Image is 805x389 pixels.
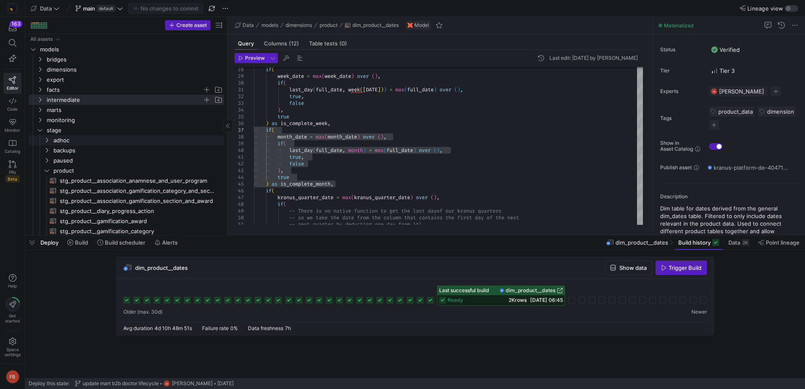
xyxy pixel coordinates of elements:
[235,66,244,73] div: 28
[619,264,647,271] span: Show data
[3,270,21,292] button: Help
[509,297,527,303] span: 2K rows
[155,325,192,331] span: 4d 10h 48m 51s
[289,86,313,93] span: last_day
[60,216,214,226] span: stg_product__gamification_award​​​​​​​​​​
[440,86,451,93] span: over
[283,140,286,147] span: (
[3,157,21,186] a: PRsBeta
[29,206,224,216] a: stg_product__diary_progress_action​​​​​​​​​​
[351,194,354,201] span: (
[235,208,244,214] div: 49
[767,108,794,115] span: dimension
[29,135,224,145] div: Press SPACE to select this row.
[3,294,21,327] button: Getstarted
[404,86,407,93] span: (
[73,3,125,14] button: maindefault
[235,187,244,194] div: 46
[395,86,404,93] span: max
[348,86,360,93] span: week
[437,285,565,306] button: Last successful builddim_product__datesready2Krows[DATE] 06:45
[277,113,289,120] span: true
[47,115,223,125] span: monitoring
[457,86,460,93] span: )
[266,181,269,187] span: )
[266,66,272,73] span: if
[238,41,254,46] span: Query
[348,147,363,154] span: month
[440,147,442,154] span: ,
[309,41,347,46] span: Table tests
[6,370,19,384] div: FB
[301,93,304,100] span: ,
[266,127,272,133] span: if
[277,80,283,86] span: if
[725,235,753,250] button: Data2K
[235,160,244,167] div: 42
[29,115,224,125] div: Press SPACE to select this row.
[307,73,310,80] span: =
[728,239,740,246] span: Data
[691,309,707,315] span: Newer
[123,309,163,315] span: Older (max. 30d)
[389,86,392,93] span: =
[342,147,345,154] span: ,
[29,54,224,64] div: Press SPACE to select this row.
[272,187,275,194] span: (
[29,85,224,95] div: Press SPACE to select this row.
[5,128,20,133] span: Monitor
[29,186,224,196] div: Press SPACE to select this row.
[7,283,18,288] span: Help
[235,154,244,160] div: 41
[73,378,236,389] button: update mart b2b doctor lifecycleFB[PERSON_NAME][DATE]
[325,73,351,80] span: week_date
[29,176,224,186] a: stg_product__association_anamnese_and_user_program​​​​​​​​​​
[105,239,145,246] span: Build scheduler
[439,288,489,293] span: Last successful build
[47,85,203,95] span: facts
[354,194,410,201] span: kranus_quarter_date
[47,105,223,115] span: marts
[264,41,299,46] span: Columns
[384,133,387,140] span: ,
[243,22,254,28] span: Data
[616,239,668,246] span: dim_product__dates
[754,235,803,250] button: Point lineage
[235,93,244,100] div: 32
[3,1,21,16] a: https://storage.googleapis.com/y42-prod-data-exchange/images/RPxujLVyfKs3dYbCaMXym8FJVsr3YB0cxJXX...
[363,147,366,154] span: )
[289,214,437,221] span: -- so we take the date from the column that contai
[316,147,342,154] span: full_date
[261,22,278,28] span: models
[235,120,244,127] div: 36
[277,133,307,140] span: month_date
[714,164,788,171] span: kranus-platform-de-404712 / y42_data_main / dim_product__dates
[123,325,153,331] span: Avg duration
[245,55,265,61] span: Preview
[416,194,428,201] span: over
[29,216,224,226] a: stg_product__gamification_award​​​​​​​​​​
[660,165,692,171] span: Publish asset
[711,46,718,53] img: Verified
[29,145,224,155] div: Press SPACE to select this row.
[283,80,286,86] span: (
[47,55,223,64] span: bridges
[29,226,224,236] div: Press SPACE to select this row.
[289,160,304,167] span: false
[280,167,283,174] span: ,
[369,147,372,154] span: =
[669,264,701,271] span: Trigger Build
[235,140,244,147] div: 39
[10,21,22,27] div: 163
[29,3,61,14] button: Data
[285,325,291,331] span: 7h
[363,86,381,93] span: [DATE]
[29,216,224,226] div: Press SPACE to select this row.
[277,73,304,80] span: week_date
[53,156,223,165] span: paused
[172,381,213,386] span: [PERSON_NAME]
[29,226,224,236] a: stg_product__gamification_category​​​​​​​​​​
[60,176,214,186] span: stg_product__association_anamnese_and_user_program​​​​​​​​​​
[53,146,223,155] span: backups
[289,208,437,214] span: -- There is no native function to get the last day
